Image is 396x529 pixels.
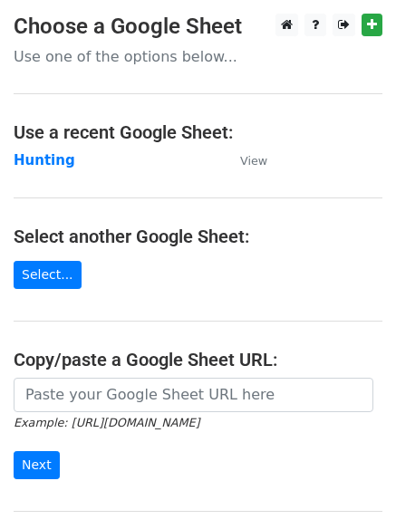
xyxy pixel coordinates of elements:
[14,416,199,429] small: Example: [URL][DOMAIN_NAME]
[14,261,82,289] a: Select...
[14,121,382,143] h4: Use a recent Google Sheet:
[14,226,382,247] h4: Select another Google Sheet:
[240,154,267,168] small: View
[14,47,382,66] p: Use one of the options below...
[14,152,75,168] a: Hunting
[222,152,267,168] a: View
[14,349,382,370] h4: Copy/paste a Google Sheet URL:
[14,14,382,40] h3: Choose a Google Sheet
[14,378,373,412] input: Paste your Google Sheet URL here
[14,451,60,479] input: Next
